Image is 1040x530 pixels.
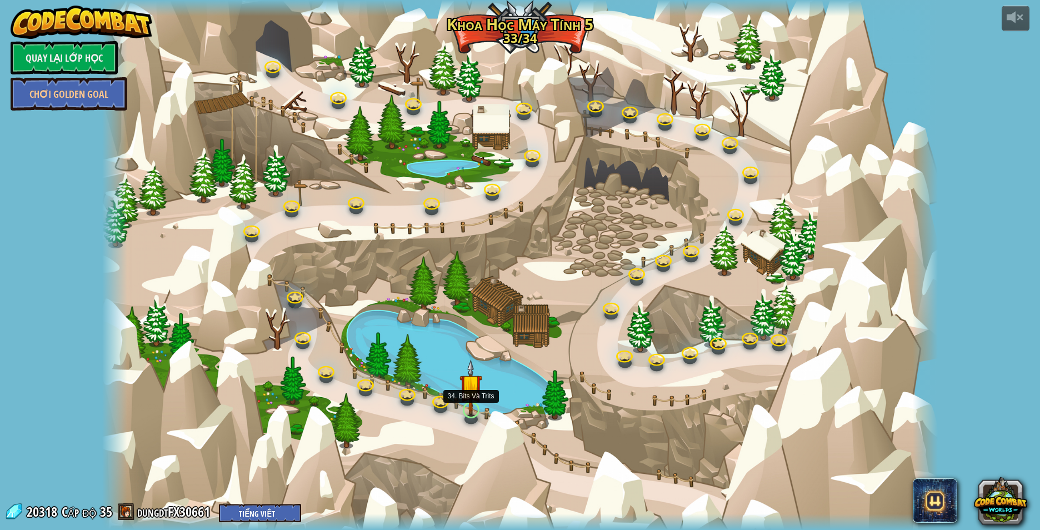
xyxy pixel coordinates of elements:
[11,41,118,74] a: Quay lại Lớp Học
[11,77,127,111] a: Chơi Golden Goal
[62,503,96,521] span: Cấp độ
[27,503,61,521] span: 20318
[11,6,153,39] img: CodeCombat - Learn how to code by playing a game
[459,359,482,412] img: level-banner-started.png
[100,503,112,521] span: 35
[137,503,213,521] a: dungdtFX30661
[1002,6,1029,32] button: Tùy chỉnh âm lượng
